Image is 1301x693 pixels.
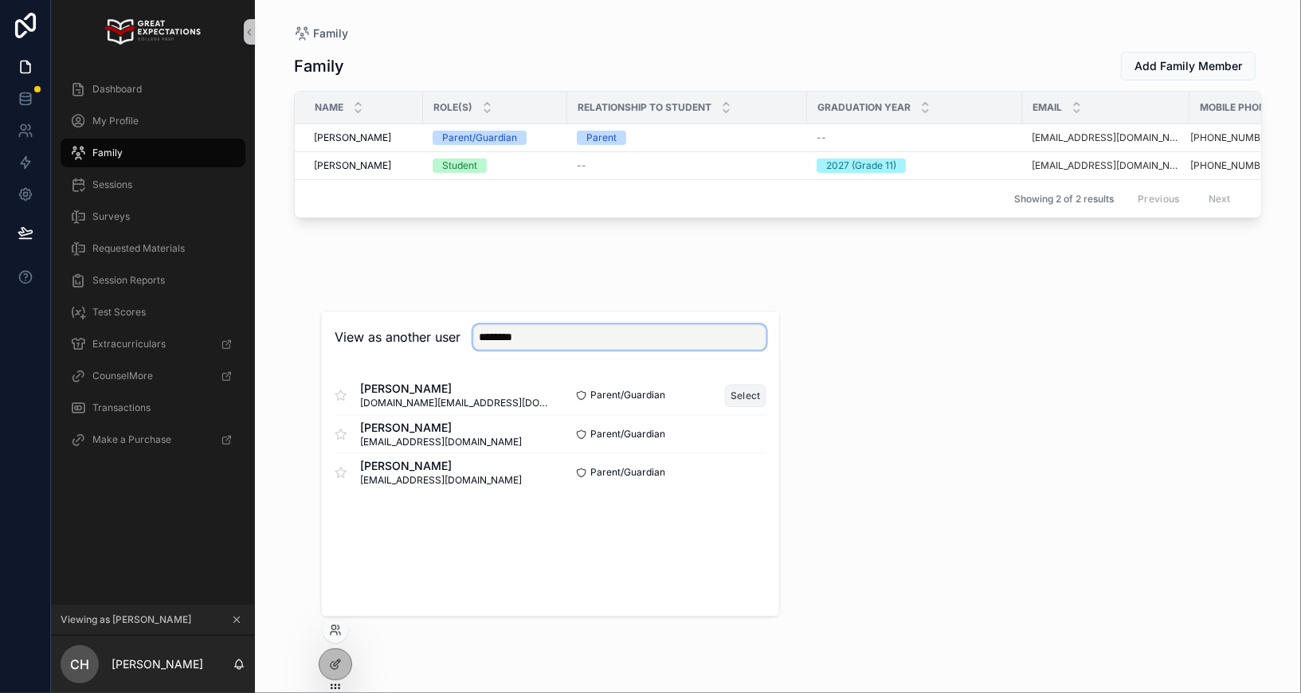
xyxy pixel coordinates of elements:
button: Select [725,384,766,407]
span: Relationship to Student [578,101,711,114]
img: App logo [105,19,200,45]
a: -- [577,159,797,172]
span: Graduation Year [817,101,911,114]
a: [EMAIL_ADDRESS][DOMAIN_NAME] [1032,159,1180,172]
a: Dashboard [61,75,245,104]
span: Transactions [92,401,151,414]
span: [EMAIL_ADDRESS][DOMAIN_NAME] [360,474,522,487]
a: Session Reports [61,266,245,295]
a: Transactions [61,393,245,422]
a: [PHONE_NUMBER] [1190,159,1276,172]
span: -- [817,131,826,144]
span: Parent/Guardian [590,428,665,440]
a: CounselMore [61,362,245,390]
a: [PHONE_NUMBER] [1190,159,1290,172]
div: scrollable content [51,64,255,475]
button: Add Family Member [1121,52,1256,80]
a: [PERSON_NAME] [314,131,413,144]
span: Family [313,25,348,41]
span: [PERSON_NAME] [360,458,522,474]
span: [PERSON_NAME] [314,131,391,144]
a: -- [817,131,1013,144]
h2: View as another user [335,327,460,346]
span: Add Family Member [1134,58,1242,74]
span: CH [70,655,89,674]
a: Requested Materials [61,234,245,263]
div: Student [442,159,477,173]
span: Sessions [92,178,132,191]
a: Sessions [61,170,245,199]
a: Parent [577,131,797,145]
span: Viewing as [PERSON_NAME] [61,613,191,626]
a: Parent/Guardian [433,131,558,145]
span: [DOMAIN_NAME][EMAIL_ADDRESS][DOMAIN_NAME] [360,397,551,409]
span: [PERSON_NAME] [360,420,522,436]
span: Name [315,101,343,114]
span: Make a Purchase [92,433,171,446]
span: My Profile [92,115,139,127]
span: [EMAIL_ADDRESS][DOMAIN_NAME] [360,436,522,448]
a: Make a Purchase [61,425,245,454]
span: Email [1033,101,1062,114]
a: [PHONE_NUMBER] [1190,131,1290,144]
a: [EMAIL_ADDRESS][DOMAIN_NAME] [1032,131,1180,144]
span: CounselMore [92,370,153,382]
a: Test Scores [61,298,245,327]
a: Extracurriculars [61,330,245,358]
span: Role(s) [433,101,472,114]
div: Parent/Guardian [442,131,517,145]
span: Parent/Guardian [590,389,665,401]
a: Surveys [61,202,245,231]
div: 2027 (Grade 11) [826,159,896,173]
a: [PHONE_NUMBER] [1190,131,1276,144]
span: Requested Materials [92,242,185,255]
span: Family [92,147,123,159]
span: Parent/Guardian [590,466,665,479]
a: [PERSON_NAME] [314,159,413,172]
span: Session Reports [92,274,165,287]
span: Surveys [92,210,130,223]
a: Student [433,159,558,173]
span: Mobile Phone [1200,101,1272,114]
p: [PERSON_NAME] [112,656,203,672]
a: 2027 (Grade 11) [817,159,1013,173]
span: Dashboard [92,83,142,96]
span: Extracurriculars [92,338,166,350]
h1: Family [294,55,344,77]
span: Showing 2 of 2 results [1014,193,1114,206]
a: Family [294,25,348,41]
span: [PERSON_NAME] [314,159,391,172]
span: -- [577,159,586,172]
a: My Profile [61,107,245,135]
span: [PERSON_NAME] [360,381,551,397]
span: Test Scores [92,306,146,319]
a: Family [61,139,245,167]
div: Parent [586,131,617,145]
